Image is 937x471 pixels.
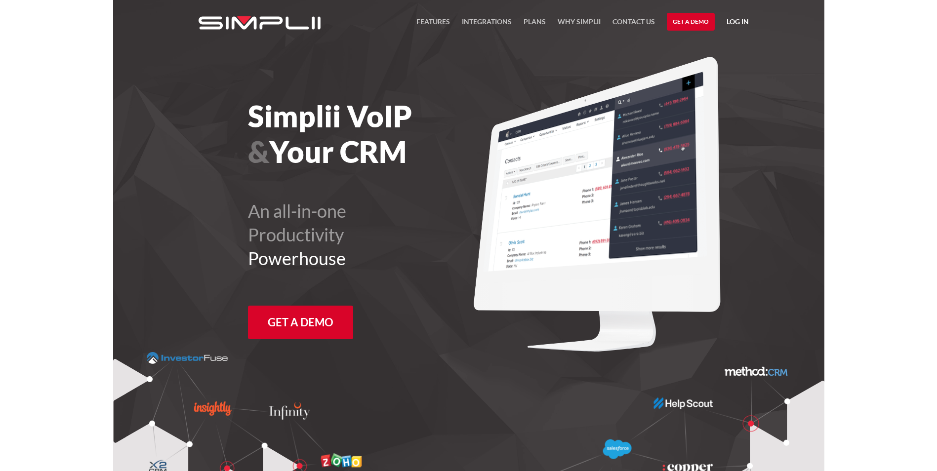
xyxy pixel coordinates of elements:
[248,98,523,169] h1: Simplii VoIP Your CRM
[248,306,353,339] a: Get a Demo
[416,16,450,34] a: FEATURES
[667,13,715,31] a: Get a Demo
[248,199,523,270] h2: An all-in-one Productivity
[612,16,655,34] a: Contact US
[248,134,269,169] span: &
[248,247,346,269] span: Powerhouse
[462,16,512,34] a: Integrations
[727,16,749,31] a: Log in
[524,16,546,34] a: Plans
[199,16,321,30] img: Simplii
[558,16,601,34] a: Why Simplii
